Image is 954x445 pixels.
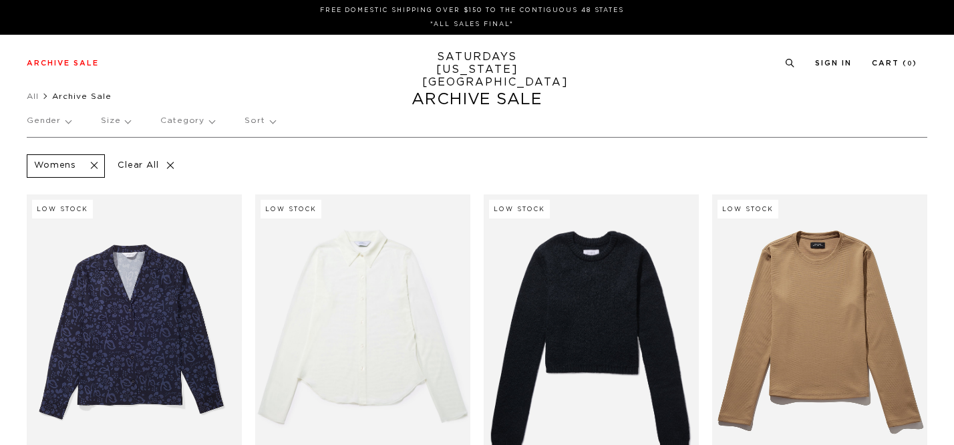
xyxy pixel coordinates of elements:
a: Cart (0) [872,59,917,67]
p: Womens [34,160,76,172]
p: FREE DOMESTIC SHIPPING OVER $150 TO THE CONTIGUOUS 48 STATES [32,5,912,15]
p: Sort [245,106,275,136]
a: Sign In [815,59,852,67]
p: Size [101,106,130,136]
div: Low Stock [261,200,321,218]
div: Low Stock [489,200,550,218]
p: Gender [27,106,71,136]
p: *ALL SALES FINAL* [32,19,912,29]
div: Low Stock [32,200,93,218]
a: All [27,92,39,100]
p: Category [160,106,214,136]
small: 0 [907,61,913,67]
a: Archive Sale [27,59,99,67]
p: Clear All [112,154,180,178]
span: Archive Sale [52,92,112,100]
a: SATURDAYS[US_STATE][GEOGRAPHIC_DATA] [422,51,532,89]
div: Low Stock [718,200,778,218]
